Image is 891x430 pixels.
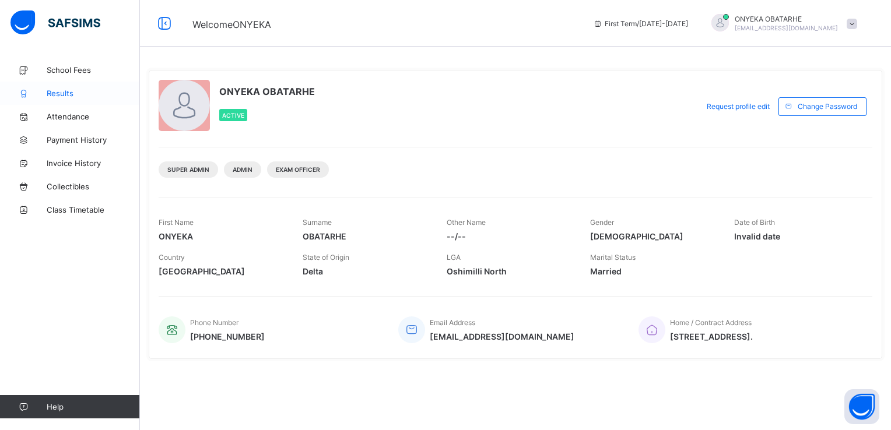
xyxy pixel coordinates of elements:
span: --/-- [447,231,573,241]
span: Exam Officer [276,166,320,173]
span: Welcome ONYEKA [192,19,271,30]
span: session/term information [593,19,688,28]
span: Invoice History [47,158,140,168]
span: Phone Number [190,318,238,327]
span: Payment History [47,135,140,144]
span: ONYEKA OBATARHE [219,86,315,97]
span: ONYEKA OBATARHE [735,15,838,23]
span: Results [47,89,140,98]
span: Marital Status [590,253,636,262]
div: ONYEKAOBATARHE [700,14,863,33]
span: Help [47,402,139,411]
img: safsims [10,10,100,35]
span: [STREET_ADDRESS]. [670,332,753,341]
span: Oshimilli North [447,266,573,276]
span: [PHONE_NUMBER] [190,332,265,341]
span: Gender [590,218,614,227]
span: Request profile edit [707,102,770,111]
span: Married [590,266,717,276]
span: Home / Contract Address [670,318,752,327]
span: LGA [447,253,461,262]
span: Invalid date [734,231,861,241]
span: Collectibles [47,182,140,191]
span: Active [222,112,244,119]
span: ONYEKA [159,231,285,241]
span: Attendance [47,112,140,121]
span: Country [159,253,185,262]
span: [DEMOGRAPHIC_DATA] [590,231,717,241]
span: School Fees [47,65,140,75]
span: State of Origin [303,253,349,262]
span: Class Timetable [47,205,140,214]
span: Date of Birth [734,218,775,227]
span: Admin [233,166,252,173]
span: Surname [303,218,332,227]
button: Open asap [844,389,879,424]
span: First Name [159,218,194,227]
span: [GEOGRAPHIC_DATA] [159,266,285,276]
span: [EMAIL_ADDRESS][DOMAIN_NAME] [735,24,838,31]
span: Email Address [430,318,475,327]
span: [EMAIL_ADDRESS][DOMAIN_NAME] [430,332,574,341]
span: Delta [303,266,429,276]
span: OBATARHE [303,231,429,241]
span: Other Name [447,218,486,227]
span: Super Admin [167,166,209,173]
span: Change Password [798,102,857,111]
